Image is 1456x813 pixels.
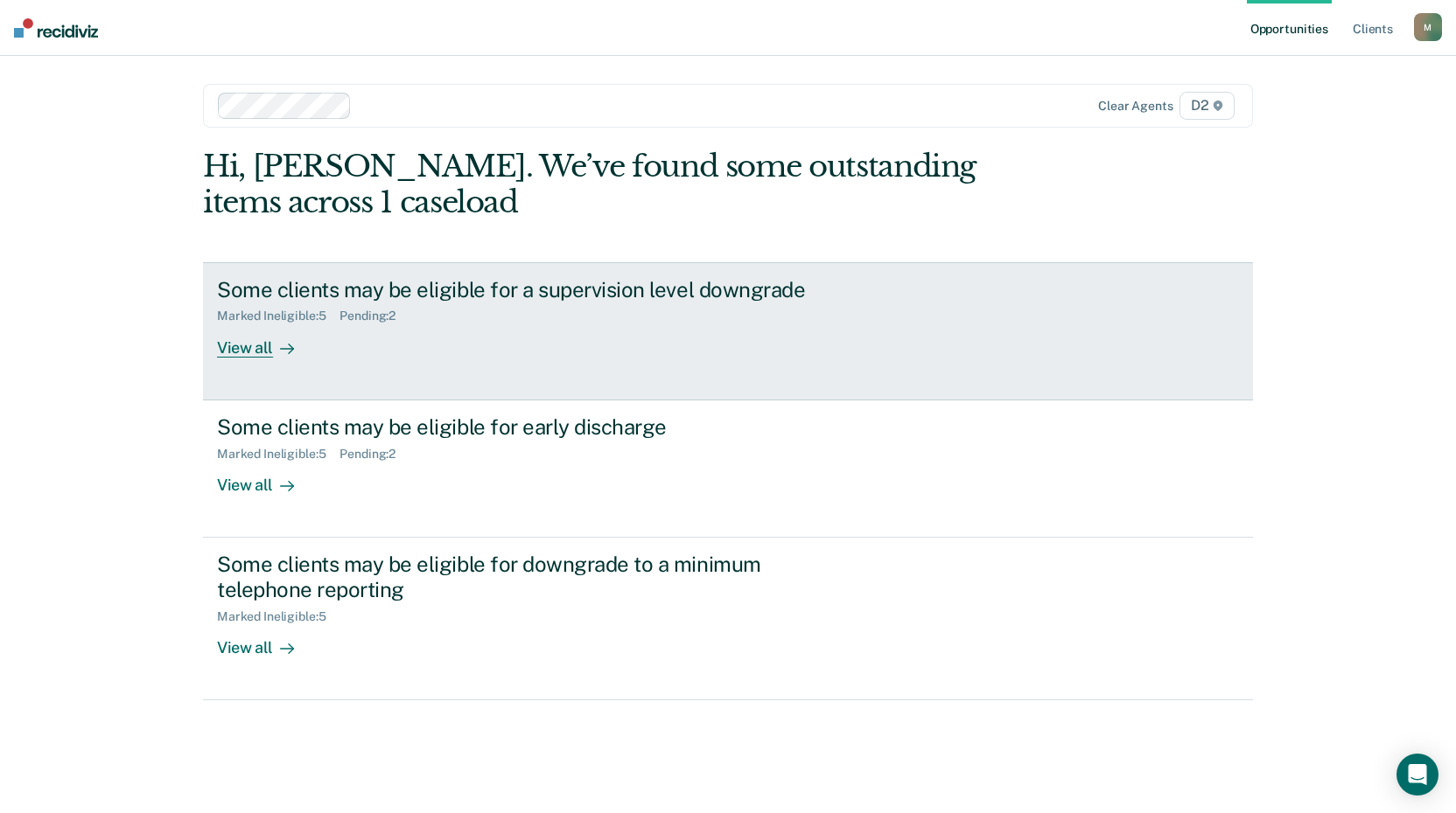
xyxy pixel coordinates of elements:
button: M [1414,13,1442,41]
div: Pending : 2 [339,309,409,323]
div: Some clients may be eligible for early discharge [217,414,831,440]
div: Marked Ineligible : 5 [217,447,339,462]
a: Some clients may be eligible for early dischargeMarked Ineligible:5Pending:2View all [203,400,1253,538]
div: Marked Ineligible : 5 [217,609,339,624]
div: View all [217,323,315,358]
div: Clear agents [1098,99,1172,114]
a: Some clients may be eligible for downgrade to a minimum telephone reportingMarked Ineligible:5Vie... [203,538,1253,700]
span: D2 [1179,92,1235,120]
a: Some clients may be eligible for a supervision level downgradeMarked Ineligible:5Pending:2View all [203,262,1253,400]
div: Some clients may be eligible for downgrade to a minimum telephone reporting [217,552,831,602]
img: Recidiviz [14,18,98,38]
div: View all [217,461,315,495]
div: Open Intercom Messenger [1396,754,1438,796]
div: View all [217,623,315,657]
div: Pending : 2 [339,447,409,462]
div: Marked Ineligible : 5 [217,309,339,323]
div: Hi, [PERSON_NAME]. We’ve found some outstanding items across 1 caseload [203,149,1043,220]
div: Some clients may be eligible for a supervision level downgrade [217,277,831,302]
